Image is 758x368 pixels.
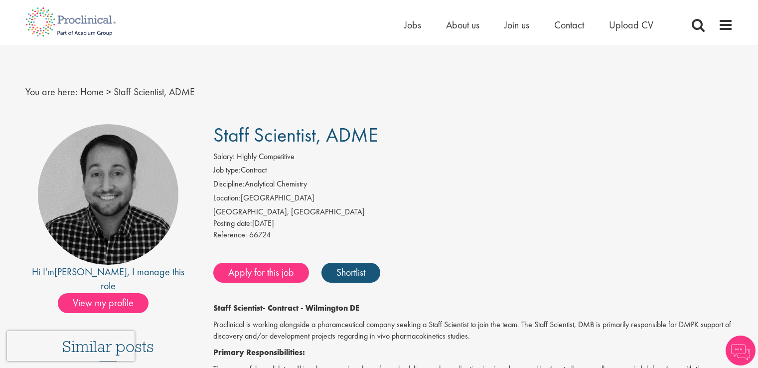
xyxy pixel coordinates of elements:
label: Discipline: [213,179,245,190]
strong: Primary Responsibilities: [213,347,305,358]
div: Hi I'm , I manage this role [25,265,191,293]
a: Join us [504,18,529,31]
span: View my profile [58,293,149,313]
li: [GEOGRAPHIC_DATA] [213,192,733,206]
p: Proclinical is working alongside a pharamceutical company seeking a Staff Scientist to join the t... [213,319,733,342]
label: Reference: [213,229,247,241]
img: imeage of recruiter Mike Raletz [38,124,178,265]
strong: Staff Scientist [213,303,263,313]
span: Staff Scientist, ADME [114,85,195,98]
div: [GEOGRAPHIC_DATA], [GEOGRAPHIC_DATA] [213,206,733,218]
a: [PERSON_NAME] [54,265,127,278]
span: You are here: [25,85,78,98]
a: breadcrumb link [80,85,104,98]
label: Job type: [213,165,241,176]
label: Salary: [213,151,235,163]
span: Highly Competitive [237,151,295,162]
span: Posting date: [213,218,252,228]
a: Apply for this job [213,263,309,283]
iframe: reCAPTCHA [7,331,135,361]
a: View my profile [58,295,158,308]
span: Staff Scientist, ADME [213,122,378,148]
li: Contract [213,165,733,179]
a: Upload CV [609,18,653,31]
span: > [106,85,111,98]
a: Shortlist [321,263,380,283]
a: Contact [554,18,584,31]
a: Jobs [404,18,421,31]
img: Chatbot [726,336,756,366]
strong: - Contract - Wilmington DE [263,303,359,313]
label: Location: [213,192,241,204]
a: About us [446,18,479,31]
span: 66724 [249,229,271,240]
div: [DATE] [213,218,733,229]
li: Analytical Chemistry [213,179,733,192]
